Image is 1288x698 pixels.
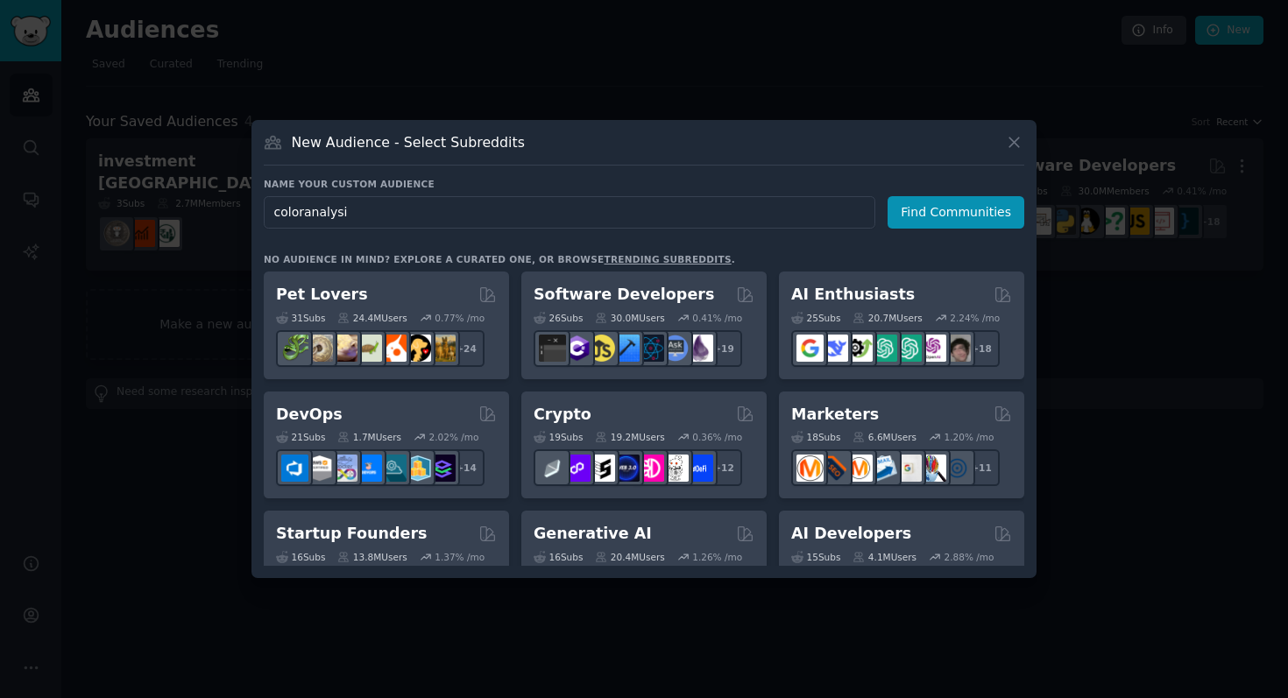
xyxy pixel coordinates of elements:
img: content_marketing [796,455,824,482]
img: AWS_Certified_Experts [306,455,333,482]
img: chatgpt_promptDesign [870,335,897,362]
img: defiblockchain [637,455,664,482]
img: software [539,335,566,362]
img: ethfinance [539,455,566,482]
img: platformengineering [379,455,407,482]
img: PetAdvice [404,335,431,362]
h2: DevOps [276,404,343,426]
div: + 11 [963,449,1000,486]
div: 16 Sub s [534,551,583,563]
img: CryptoNews [662,455,689,482]
img: herpetology [281,335,308,362]
img: learnjavascript [588,335,615,362]
img: iOSProgramming [612,335,640,362]
img: csharp [563,335,591,362]
div: 24.4M Users [337,312,407,324]
img: GoogleGeminiAI [796,335,824,362]
img: leopardgeckos [330,335,357,362]
div: 2.02 % /mo [429,431,479,443]
div: 13.8M Users [337,551,407,563]
img: PlatformEngineers [428,455,456,482]
div: 20.7M Users [853,312,922,324]
div: 25 Sub s [791,312,840,324]
div: 20.4M Users [595,551,664,563]
img: Docker_DevOps [330,455,357,482]
img: defi_ [686,455,713,482]
img: 0xPolygon [563,455,591,482]
h3: New Audience - Select Subreddits [292,133,525,152]
img: AskMarketing [846,455,873,482]
div: + 14 [448,449,485,486]
div: 6.6M Users [853,431,916,443]
div: + 12 [705,449,742,486]
div: 16 Sub s [276,551,325,563]
div: 1.37 % /mo [435,551,485,563]
img: web3 [612,455,640,482]
div: 1.7M Users [337,431,401,443]
div: 2.88 % /mo [945,551,994,563]
h2: Pet Lovers [276,284,368,306]
div: 21 Sub s [276,431,325,443]
h2: AI Developers [791,523,911,545]
div: No audience in mind? Explore a curated one, or browse . [264,253,735,265]
div: 2.24 % /mo [950,312,1000,324]
img: DevOpsLinks [355,455,382,482]
h2: AI Enthusiasts [791,284,915,306]
img: cockatiel [379,335,407,362]
img: elixir [686,335,713,362]
div: 0.77 % /mo [435,312,485,324]
button: Find Communities [888,196,1024,229]
h2: Crypto [534,404,591,426]
img: AItoolsCatalog [846,335,873,362]
h2: Generative AI [534,523,652,545]
div: 19.2M Users [595,431,664,443]
img: OpenAIDev [919,335,946,362]
h2: Marketers [791,404,879,426]
img: ballpython [306,335,333,362]
img: chatgpt_prompts_ [895,335,922,362]
h2: Startup Founders [276,523,427,545]
img: bigseo [821,455,848,482]
div: + 24 [448,330,485,367]
img: OnlineMarketing [944,455,971,482]
img: turtle [355,335,382,362]
div: + 18 [963,330,1000,367]
img: ArtificalIntelligence [944,335,971,362]
div: 30.0M Users [595,312,664,324]
a: trending subreddits [604,254,731,264]
img: googleads [895,455,922,482]
div: 0.41 % /mo [692,312,742,324]
div: 31 Sub s [276,312,325,324]
img: aws_cdk [404,455,431,482]
img: azuredevops [281,455,308,482]
img: reactnative [637,335,664,362]
div: + 19 [705,330,742,367]
div: 1.26 % /mo [692,551,742,563]
div: 26 Sub s [534,312,583,324]
div: 4.1M Users [853,551,916,563]
h2: Software Developers [534,284,714,306]
h3: Name your custom audience [264,178,1024,190]
div: 18 Sub s [791,431,840,443]
input: Pick a short name, like "Digital Marketers" or "Movie-Goers" [264,196,875,229]
img: Emailmarketing [870,455,897,482]
div: 1.20 % /mo [945,431,994,443]
div: 15 Sub s [791,551,840,563]
div: 19 Sub s [534,431,583,443]
img: AskComputerScience [662,335,689,362]
div: 0.36 % /mo [692,431,742,443]
img: DeepSeek [821,335,848,362]
img: ethstaker [588,455,615,482]
img: MarketingResearch [919,455,946,482]
img: dogbreed [428,335,456,362]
